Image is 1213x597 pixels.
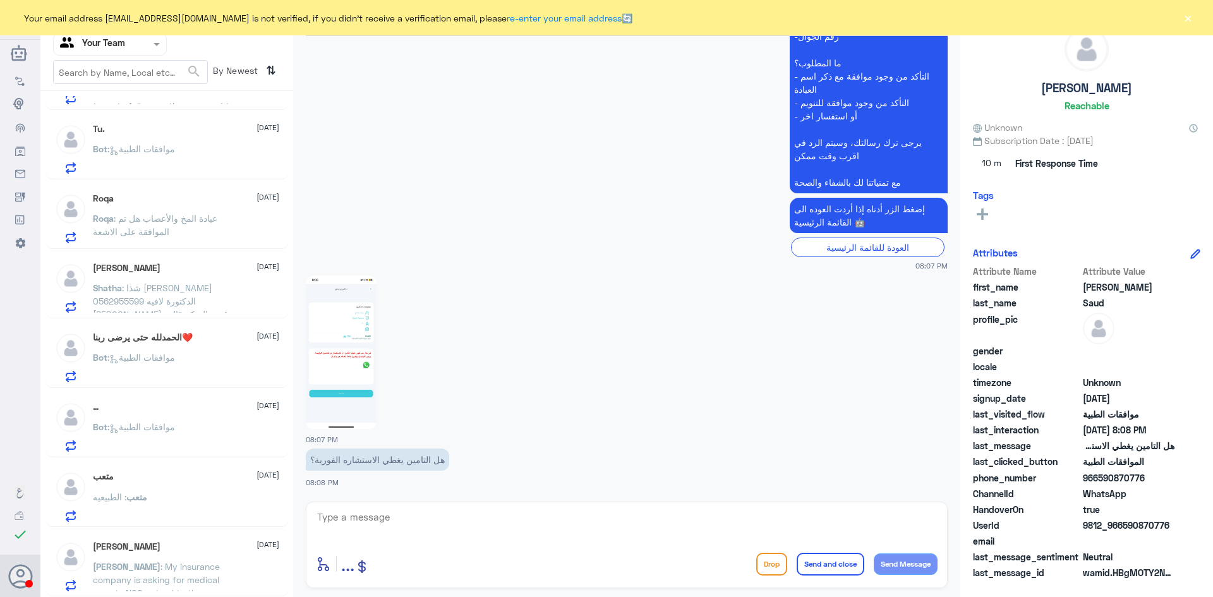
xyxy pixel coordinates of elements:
img: defaultAdmin.png [55,541,87,573]
button: × [1181,11,1194,24]
img: defaultAdmin.png [55,402,87,433]
span: last_visited_flow [973,407,1080,421]
button: Send and close [797,553,864,576]
span: last_message [973,439,1080,452]
span: email [973,534,1080,548]
span: last_name [973,296,1080,310]
h5: Shatha Albakary [93,263,160,274]
span: متعب [126,491,147,502]
span: gender [973,344,1080,358]
h5: Roqa [93,193,114,204]
span: Roqa [93,213,114,224]
span: null [1083,344,1174,358]
span: هل التامين يغطي الاستشاره الفورية؟ [1083,439,1174,452]
span: first_name [973,280,1080,294]
span: search [186,64,202,79]
img: defaultAdmin.png [55,193,87,225]
button: Avatar [8,564,32,588]
i: ⇅ [266,60,276,81]
span: Unknown [1083,376,1174,389]
button: Drop [756,553,787,576]
span: : شذا [PERSON_NAME] 0562955599 الدكتورة لافيه [PERSON_NAME] قسم السكر قالت طلبت لي فحص حقل الرؤية... [93,282,228,346]
h6: Attributes [973,247,1018,258]
input: Search by Name, Local etc… [54,61,207,83]
span: Your email address [EMAIL_ADDRESS][DOMAIN_NAME] is not verified, if you didn't receive a verifica... [24,11,632,25]
span: 2025-10-01T17:06:31.12Z [1083,392,1174,405]
span: First Response Time [1015,157,1098,170]
img: defaultAdmin.png [55,471,87,503]
span: HandoverOn [973,503,1080,516]
span: : موافقات الطبية [107,143,175,154]
span: null [1083,360,1174,373]
span: phone_number [973,471,1080,485]
span: 966590870776 [1083,471,1174,485]
span: signup_date [973,392,1080,405]
span: 08:07 PM [915,260,948,271]
h6: Tags [973,190,994,201]
span: timezone [973,376,1080,389]
h5: [PERSON_NAME] [1041,81,1132,95]
span: last_message_id [973,566,1080,579]
span: Unknown [973,121,1022,134]
h5: Tu. [93,124,105,135]
button: ... [341,550,354,578]
button: search [186,61,202,82]
img: 808909454871121.jpg [306,275,377,429]
span: : موافقات الطبية [107,421,175,432]
p: 1/10/2025, 8:07 PM [790,198,948,233]
span: UserId [973,519,1080,532]
img: defaultAdmin.png [1083,313,1114,344]
span: profile_pic [973,313,1080,342]
span: 2025-10-01T17:08:02.253Z [1083,423,1174,437]
span: [DATE] [256,330,279,342]
span: 2 [1083,487,1174,500]
span: Shatha [93,282,122,293]
img: defaultAdmin.png [1065,28,1108,71]
h5: متعب [93,471,114,482]
span: wamid.HBgMOTY2NTkwODcwNzc2FQIAEhgUM0E2RDE4RDZGNzQzNDQ0NUQ2RjIA [1083,566,1174,579]
img: defaultAdmin.png [55,332,87,364]
span: موافقات الطبية [1083,407,1174,421]
img: defaultAdmin.png [55,263,87,294]
span: Subscription Date : [DATE] [973,134,1200,147]
span: : موافقات الطبية [107,352,175,363]
button: Send Message [874,553,938,575]
span: By Newest [208,60,261,85]
span: [PERSON_NAME] [93,561,160,572]
span: [DATE] [256,539,279,550]
span: ... [341,552,354,575]
span: last_clicked_button [973,455,1080,468]
span: locale [973,360,1080,373]
img: defaultAdmin.png [55,124,87,155]
span: 0 [1083,550,1174,564]
span: : عيادة المخ والأعصاب هل تم الموافقة على الاشعة [93,213,217,237]
span: Attribute Name [973,265,1080,278]
span: [DATE] [256,261,279,272]
div: العودة للقائمة الرئيسية [791,238,944,257]
span: ChannelId [973,487,1080,500]
span: Bot [93,421,107,432]
span: null [1083,534,1174,548]
span: [DATE] [256,400,279,411]
h6: Reachable [1065,100,1109,111]
a: re-enter your email address [507,13,622,23]
p: 1/10/2025, 8:08 PM [306,449,449,471]
span: last_interaction [973,423,1080,437]
span: [DATE] [256,122,279,133]
span: 08:08 PM [306,478,339,486]
span: [DATE] [256,191,279,203]
h5: الحمدلله حتى يرضى ربنا❤️ [93,332,193,343]
i: check [13,527,28,542]
span: Bot [93,143,107,154]
h5: Osman [93,541,160,552]
span: Saud [1083,296,1174,310]
span: 9812_966590870776 [1083,519,1174,532]
span: last_message_sentiment [973,550,1080,564]
span: Attribute Value [1083,265,1174,278]
span: : الطبيعيه [93,491,126,502]
h5: … [93,402,99,413]
span: الموافقات الطبية [1083,455,1174,468]
span: 10 m [973,152,1011,175]
span: [DATE] [256,469,279,481]
span: true [1083,503,1174,516]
